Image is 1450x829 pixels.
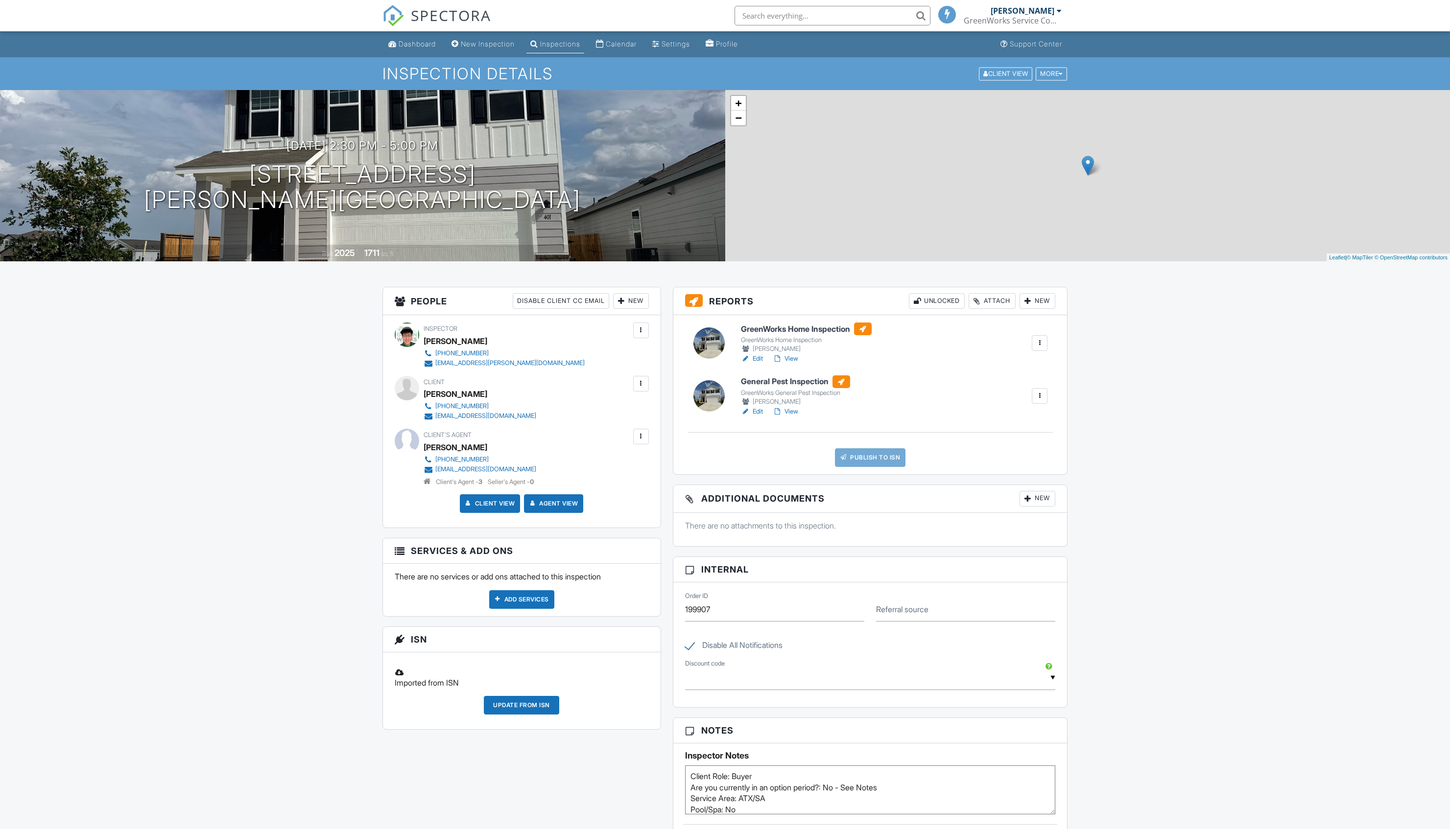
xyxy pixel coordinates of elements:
[685,592,708,600] label: Order ID
[662,40,690,48] div: Settings
[685,520,1056,531] p: There are no attachments to this inspection.
[964,16,1062,25] div: GreenWorks Service Company
[383,627,661,652] h3: ISN
[1327,253,1450,262] div: |
[484,696,559,714] div: Update from ISN
[424,348,585,358] a: [PHONE_NUMBER]
[741,407,763,416] a: Edit
[461,40,515,48] div: New Inspection
[735,6,930,25] input: Search everything...
[436,478,484,485] span: Client's Agent -
[716,40,738,48] div: Profile
[835,448,905,467] a: Publish to ISN
[673,718,1068,743] h3: Notes
[648,35,694,53] a: Settings
[484,696,559,722] a: Update from ISN
[424,401,536,411] a: [PHONE_NUMBER]
[334,248,355,258] div: 2025
[741,336,872,344] div: GreenWorks Home Inspection
[978,69,1035,77] a: Client View
[997,35,1066,53] a: Support Center
[741,397,850,407] div: [PERSON_NAME]
[991,6,1054,16] div: [PERSON_NAME]
[685,641,783,653] label: Disable All Notifications
[424,464,536,474] a: [EMAIL_ADDRESS][DOMAIN_NAME]
[424,378,445,386] span: Client
[364,248,380,258] div: 1711
[1010,40,1062,48] div: Support Center
[435,412,536,420] div: [EMAIL_ADDRESS][DOMAIN_NAME]
[463,499,515,508] a: Client View
[382,5,404,26] img: The Best Home Inspection Software - Spectora
[731,111,746,125] a: Zoom out
[613,293,649,309] div: New
[424,411,536,421] a: [EMAIL_ADDRESS][DOMAIN_NAME]
[286,139,438,152] h3: [DATE] 2:30 pm - 5:00 pm
[1329,254,1345,260] a: Leaflet
[1036,67,1067,80] div: More
[424,440,487,455] div: [PERSON_NAME]
[527,499,578,508] a: Agent View
[424,358,585,368] a: [EMAIL_ADDRESS][PERSON_NAME][DOMAIN_NAME]
[606,40,637,48] div: Calendar
[489,590,554,609] div: Add Services
[448,35,519,53] a: New Inspection
[741,375,850,388] h6: General Pest Inspection
[1020,491,1055,507] div: New
[909,293,965,309] div: Unlocked
[424,334,487,348] div: [PERSON_NAME]
[513,293,609,309] div: Disable Client CC Email
[969,293,1016,309] div: Attach
[530,478,534,485] strong: 0
[381,250,395,257] span: sq. ft.
[741,389,850,397] div: GreenWorks General Pest Inspection
[382,65,1068,82] h1: Inspection Details
[702,35,742,53] a: Profile
[1020,293,1055,309] div: New
[673,557,1068,582] h3: Internal
[435,456,489,463] div: [PHONE_NUMBER]
[741,322,872,354] a: GreenWorks Home Inspection GreenWorks Home Inspection [PERSON_NAME]
[773,407,798,416] a: View
[424,431,472,438] span: Client's Agent
[526,35,584,53] a: Inspections
[592,35,641,53] a: Calendar
[435,349,489,357] div: [PHONE_NUMBER]
[383,538,661,564] h3: Services & Add ons
[540,40,580,48] div: Inspections
[741,375,850,407] a: General Pest Inspection GreenWorks General Pest Inspection [PERSON_NAME]
[478,478,482,485] strong: 3
[383,287,661,315] h3: People
[383,564,661,616] div: There are no services or add ons attached to this inspection
[384,35,440,53] a: Dashboard
[773,354,798,364] a: View
[741,322,872,335] h6: GreenWorks Home Inspection
[435,402,489,410] div: [PHONE_NUMBER]
[424,455,536,464] a: [PHONE_NUMBER]
[741,354,763,364] a: Edit
[673,485,1068,513] h3: Additional Documents
[673,287,1068,315] h3: Reports
[685,659,725,668] label: Discount code
[488,478,534,485] span: Seller's Agent -
[435,359,585,367] div: [EMAIL_ADDRESS][PERSON_NAME][DOMAIN_NAME]
[144,161,581,213] h1: [STREET_ADDRESS] [PERSON_NAME][GEOGRAPHIC_DATA]
[731,96,746,111] a: Zoom in
[382,13,491,34] a: SPECTORA
[876,604,928,615] label: Referral source
[979,67,1032,80] div: Client View
[1375,254,1448,260] a: © OpenStreetMap contributors
[741,344,872,354] div: [PERSON_NAME]
[685,765,1056,814] textarea: Client Role: Buyer Are you currently in an option period?: No - See Notes Service Area: ATX/SA Po...
[411,5,491,25] span: SPECTORA
[424,387,487,401] div: [PERSON_NAME]
[1347,254,1373,260] a: © MapTiler
[424,325,457,332] span: Inspector
[399,40,436,48] div: Dashboard
[322,250,333,257] span: Built
[685,751,1056,760] h5: Inspector Notes
[435,465,536,473] div: [EMAIL_ADDRESS][DOMAIN_NAME]
[389,660,655,696] div: Imported from ISN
